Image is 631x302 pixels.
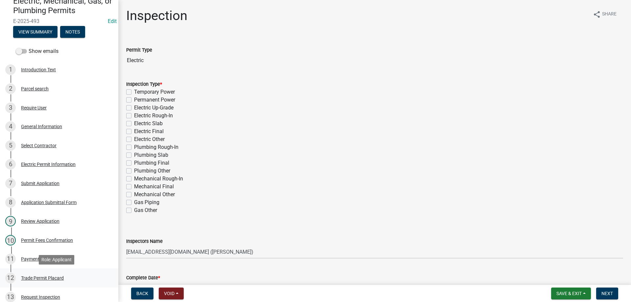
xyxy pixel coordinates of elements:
div: Role: Applicant [39,255,74,265]
div: 10 [5,235,16,245]
button: Notes [60,26,85,38]
div: Permit Fees Confirmation [21,238,73,243]
label: Electric Slab [134,120,163,128]
h1: Inspection [126,8,187,24]
span: Next [601,291,613,296]
div: 2 [5,83,16,94]
label: Electric Rough-In [134,112,173,120]
wm-modal-confirm: Edit Application Number [108,18,117,24]
button: Back [131,288,153,299]
label: Permanent Power [134,96,175,104]
label: Gas Piping [134,198,159,206]
a: Edit [108,18,117,24]
label: Plumbing Other [134,167,170,175]
div: Select Contractor [21,143,57,148]
wm-modal-confirm: Notes [60,30,85,35]
label: Mechanical Other [134,191,175,198]
div: 6 [5,159,16,170]
label: Permit Type [126,48,152,53]
button: View Summary [13,26,58,38]
div: Introduction Text [21,67,56,72]
div: Require User [21,105,47,110]
input: mm/dd/yyyy [126,282,186,295]
div: 7 [5,178,16,189]
i: share [593,11,601,18]
div: 11 [5,254,16,264]
button: Save & Exit [551,288,591,299]
span: Share [602,11,617,18]
div: Payment [21,257,39,261]
div: Application Submittal Form [21,200,77,205]
div: Submit Application [21,181,59,186]
button: Next [596,288,618,299]
label: Gas Other [134,206,157,214]
label: Temporary Power [134,88,175,96]
span: Void [164,291,175,296]
div: 3 [5,103,16,113]
label: Plumbing Final [134,159,169,167]
label: Complete Date [126,276,160,280]
div: General Information [21,124,62,129]
span: Save & Exit [556,291,582,296]
label: Inspection Type [126,82,162,87]
div: 4 [5,121,16,132]
div: Request Inspection [21,295,60,299]
div: 8 [5,197,16,208]
wm-modal-confirm: Summary [13,30,58,35]
label: Electric Final [134,128,164,135]
button: Void [159,288,184,299]
div: Electric Permit Information [21,162,76,167]
label: Plumbing Rough-In [134,143,178,151]
button: shareShare [588,8,622,21]
div: 9 [5,216,16,226]
label: Show emails [16,47,58,55]
div: 1 [5,64,16,75]
label: Plumbing Slab [134,151,168,159]
div: 12 [5,273,16,283]
div: Review Application [21,219,59,223]
div: Trade Permit Placard [21,276,64,280]
span: Back [136,291,148,296]
label: Electric Other [134,135,165,143]
div: 5 [5,140,16,151]
div: Parcel search [21,86,49,91]
label: Inspectors Name [126,239,163,244]
span: E-2025-493 [13,18,105,24]
label: Mechanical Final [134,183,174,191]
label: Electric Up-Grade [134,104,174,112]
label: Mechanical Rough-In [134,175,183,183]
